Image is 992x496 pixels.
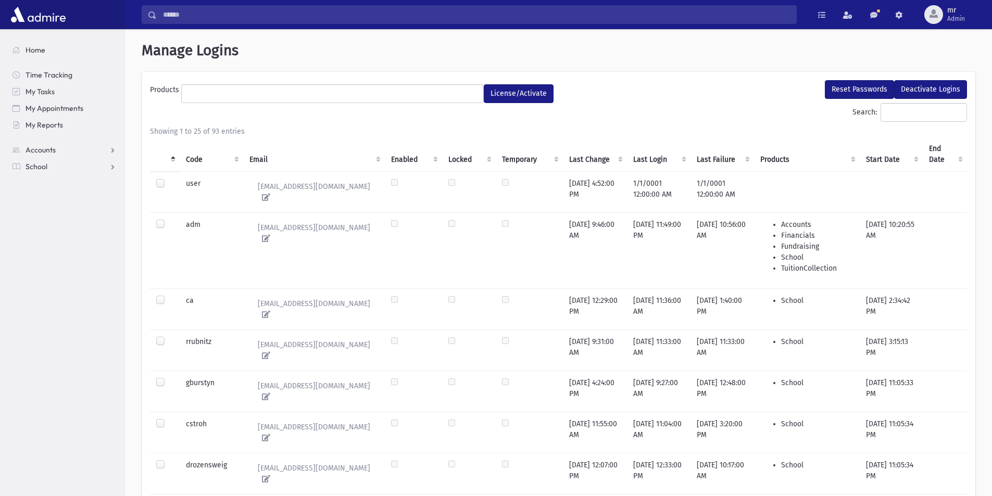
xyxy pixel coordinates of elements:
th: Code : activate to sort column ascending [180,137,243,172]
a: My Tasks [4,83,124,100]
button: Deactivate Logins [894,80,967,99]
td: [DATE] 9:46:00 AM [563,212,627,288]
li: Fundraising [781,241,853,252]
td: [DATE] 11:55:00 AM [563,412,627,453]
td: [DATE] 4:52:00 PM [563,171,627,212]
td: [DATE] 11:05:34 PM [860,412,923,453]
div: Showing 1 to 25 of 93 entries [150,126,967,137]
li: School [781,418,853,429]
td: user [180,171,243,212]
li: School [781,252,853,263]
a: Accounts [4,142,124,158]
span: School [26,162,47,171]
td: ca [180,288,243,329]
li: Accounts [781,219,853,230]
td: [DATE] 10:17:00 AM [690,453,754,494]
span: My Reports [26,120,63,130]
li: School [781,460,853,470]
td: [DATE] 4:24:00 PM [563,371,627,412]
td: gburstyn [180,371,243,412]
a: [EMAIL_ADDRESS][DOMAIN_NAME] [249,377,379,405]
th: Temporary : activate to sort column ascending [496,137,563,172]
td: [DATE] 3:15:13 PM [860,329,923,371]
th: Email : activate to sort column ascending [243,137,385,172]
li: Financials [781,230,853,241]
span: mr [947,6,965,15]
td: drozensweig [180,453,243,494]
td: [DATE] 11:05:34 PM [860,453,923,494]
a: My Reports [4,117,124,133]
td: 1/1/0001 12:00:00 AM [690,171,754,212]
input: Search: [881,103,967,122]
th: Products : activate to sort column ascending [754,137,859,172]
input: Search [157,5,796,24]
td: [DATE] 2:34:42 PM [860,288,923,329]
td: [DATE] 11:33:00 AM [627,329,690,371]
li: TuitionCollection [781,263,853,274]
h1: Manage Logins [142,42,975,59]
span: Admin [947,15,965,23]
a: [EMAIL_ADDRESS][DOMAIN_NAME] [249,295,379,323]
td: [DATE] 11:05:33 PM [860,371,923,412]
th: Last Login : activate to sort column ascending [627,137,690,172]
td: [DATE] 10:20:55 AM [860,212,923,288]
th: Last Change : activate to sort column ascending [563,137,627,172]
a: School [4,158,124,175]
a: [EMAIL_ADDRESS][DOMAIN_NAME] [249,219,379,247]
button: License/Activate [484,84,554,103]
td: [DATE] 9:27:00 AM [627,371,690,412]
li: School [781,377,853,388]
img: AdmirePro [8,4,68,25]
td: cstroh [180,412,243,453]
a: Time Tracking [4,67,124,83]
td: [DATE] 11:36:00 AM [627,288,690,329]
td: [DATE] 10:56:00 AM [690,212,754,288]
th: Enabled : activate to sort column ascending [385,137,442,172]
td: [DATE] 1:40:00 PM [690,288,754,329]
th: Start Date : activate to sort column ascending [860,137,923,172]
li: School [781,336,853,347]
label: Products [150,84,181,99]
th: End Date : activate to sort column ascending [923,137,967,172]
span: My Appointments [26,104,83,113]
td: [DATE] 12:33:00 PM [627,453,690,494]
th: Last Failure : activate to sort column ascending [690,137,754,172]
a: [EMAIL_ADDRESS][DOMAIN_NAME] [249,418,379,447]
td: [DATE] 11:49:00 PM [627,212,690,288]
td: [DATE] 11:04:00 AM [627,412,690,453]
td: [DATE] 12:48:00 PM [690,371,754,412]
a: Home [4,42,124,58]
a: [EMAIL_ADDRESS][DOMAIN_NAME] [249,460,379,488]
a: [EMAIL_ADDRESS][DOMAIN_NAME] [249,178,379,206]
td: [DATE] 12:29:00 PM [563,288,627,329]
a: [EMAIL_ADDRESS][DOMAIN_NAME] [249,336,379,364]
td: [DATE] 3:20:00 PM [690,412,754,453]
td: rrubnitz [180,329,243,371]
button: Reset Passwords [825,80,894,99]
span: My Tasks [26,87,55,96]
th: Locked : activate to sort column ascending [442,137,496,172]
li: School [781,295,853,306]
td: 1/1/0001 12:00:00 AM [627,171,690,212]
td: [DATE] 9:31:00 AM [563,329,627,371]
span: Accounts [26,145,56,155]
span: Home [26,45,45,55]
span: Time Tracking [26,70,72,80]
td: [DATE] 11:33:00 AM [690,329,754,371]
label: Search: [852,103,967,122]
th: : activate to sort column descending [150,137,180,172]
td: adm [180,212,243,288]
td: [DATE] 12:07:00 PM [563,453,627,494]
a: My Appointments [4,100,124,117]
